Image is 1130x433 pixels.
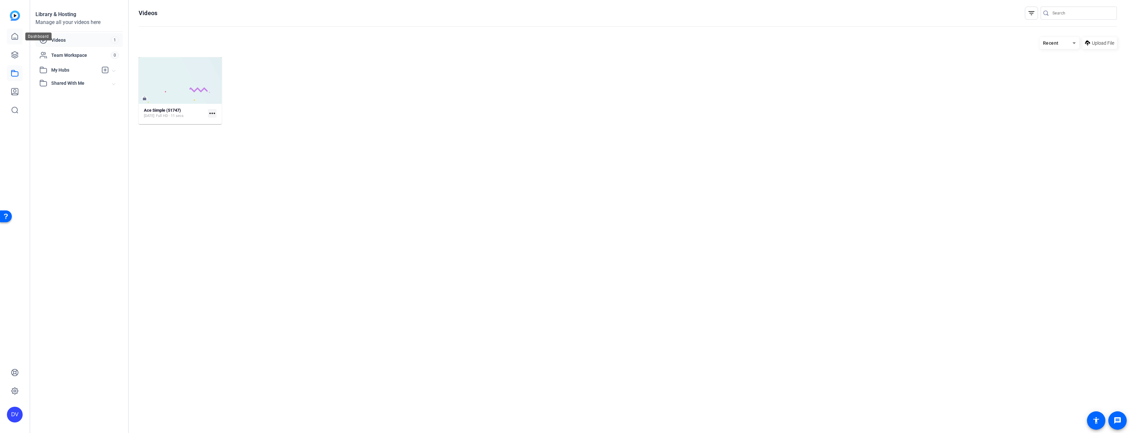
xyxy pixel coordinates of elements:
div: DV [7,407,23,422]
a: Ace Simple (51747)[DATE]Full HD - 11 secs [144,108,205,119]
span: Videos [51,37,111,43]
mat-icon: more_horiz [208,109,216,118]
span: Full HD - 11 secs [156,113,184,119]
span: Upload File [1092,40,1114,47]
img: blue-gradient.svg [10,11,20,21]
span: [DATE] [144,113,154,119]
div: Dashboard [25,33,52,40]
span: 1 [111,36,119,44]
mat-expansion-panel-header: Shared With Me [35,77,123,90]
div: Manage all your videos here [35,18,123,26]
span: Recent [1043,40,1059,46]
mat-icon: message [1114,417,1121,424]
mat-expansion-panel-header: My Hubs [35,63,123,77]
span: Team Workspace [51,52,111,58]
span: 0 [111,52,119,59]
h1: Videos [139,9,157,17]
div: Library & Hosting [35,11,123,18]
span: Shared With Me [51,80,112,87]
button: Upload File [1082,37,1117,49]
span: My Hubs [51,67,98,74]
input: Search [1052,9,1112,17]
mat-icon: filter_list [1028,9,1035,17]
mat-icon: accessibility [1092,417,1100,424]
strong: Ace Simple (51747) [144,108,181,113]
